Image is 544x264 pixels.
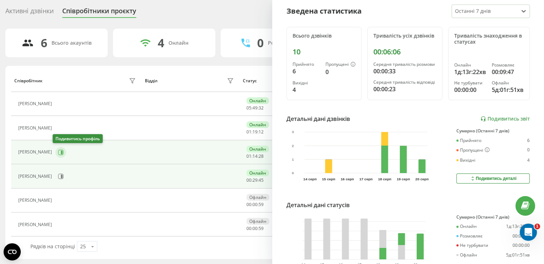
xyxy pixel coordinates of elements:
div: Онлайн [246,170,269,176]
div: Зведена статистика [286,6,362,16]
div: Всього акаунтів [52,40,92,46]
div: Пропущені [456,147,490,153]
div: 00:00:33 [373,67,436,75]
span: 05 [246,105,251,111]
span: 00 [253,201,258,207]
button: Подивитись деталі [456,173,530,184]
div: Онлайн [456,224,477,229]
span: 01 [246,153,251,159]
div: Сумарно (Останні 7 днів) [456,128,530,133]
text: 0 [292,171,294,175]
div: Не турбувати [454,80,486,85]
div: [PERSON_NAME] [18,174,54,179]
span: 19 [253,129,258,135]
div: 00:00:00 [454,85,486,94]
div: 6 [293,67,320,75]
text: 18 серп [378,177,391,181]
div: Пропущені [325,62,356,68]
div: 10 [293,48,356,56]
div: Тривалість усіх дзвінків [373,33,436,39]
div: [PERSON_NAME] [18,222,54,227]
div: 0 [527,147,530,153]
div: Розмовляє [492,63,524,68]
span: 59 [259,201,264,207]
text: 19 серп [397,177,410,181]
text: 1 [292,157,294,161]
div: [PERSON_NAME] [18,150,54,155]
div: : : [246,106,264,111]
div: Активні дзвінки [5,7,54,18]
div: Детальні дані статусів [286,201,350,209]
div: [PERSON_NAME] [18,101,54,106]
div: Середня тривалість розмови [373,62,436,67]
div: Тривалість знаходження в статусах [454,33,524,45]
div: 0 [325,68,356,76]
span: 28 [259,153,264,159]
div: Вихідні [456,158,475,163]
div: 0 [257,36,264,50]
div: Сумарно (Останні 7 днів) [456,215,530,220]
div: : : [246,202,264,207]
div: Онлайн [454,63,486,68]
div: [PERSON_NAME] [18,198,54,203]
span: 00 [246,177,251,183]
div: 1д:13г:22хв [454,68,486,76]
div: Вихідні [293,80,320,85]
div: Співробітники проєкту [62,7,136,18]
span: 59 [259,225,264,231]
div: Розмовляють [268,40,303,46]
div: 1д:13г:22хв [506,224,530,229]
text: 20 серп [415,177,428,181]
div: Онлайн [246,146,269,152]
div: Відділ [145,78,157,83]
text: 14 серп [303,177,317,181]
span: 29 [253,177,258,183]
text: 17 серп [359,177,373,181]
iframe: Intercom live chat [520,224,537,241]
div: 00:00:00 [513,243,530,248]
text: 2 [292,144,294,148]
div: Детальні дані дзвінків [286,114,350,123]
span: 49 [253,105,258,111]
div: Офлайн [246,218,269,225]
div: 4 [293,85,320,94]
div: 4 [158,36,164,50]
div: 00:09:47 [513,234,530,239]
div: 25 [80,243,86,250]
div: : : [246,154,264,159]
div: 00:06:06 [373,48,436,56]
text: 3 [292,130,294,134]
span: 1 [534,224,540,229]
div: Офлайн [492,80,524,85]
div: 00:00:23 [373,85,436,93]
span: 45 [259,177,264,183]
div: : : [246,178,264,183]
div: 00:09:47 [492,68,524,76]
button: Open CMP widget [4,243,21,260]
div: Середня тривалість відповіді [373,80,436,85]
div: Прийнято [456,138,481,143]
div: : : [246,129,264,135]
div: 6 [41,36,47,50]
div: 4 [527,158,530,163]
div: Офлайн [246,194,269,201]
text: 15 серп [322,177,335,181]
div: 6 [527,138,530,143]
text: 16 серп [340,177,354,181]
div: Подивитись профіль [53,134,103,143]
div: Не турбувати [456,243,488,248]
span: Рядків на сторінці [30,243,75,250]
div: 5д:01г:51хв [492,85,524,94]
div: 5д:01г:51хв [506,253,530,258]
div: Прийнято [293,62,320,67]
span: 00 [253,225,258,231]
div: Всього дзвінків [293,33,356,39]
span: 00 [246,201,251,207]
div: Онлайн [246,97,269,104]
span: 32 [259,105,264,111]
div: Подивитись деталі [470,176,516,181]
span: 12 [259,129,264,135]
div: Розмовляє [456,234,482,239]
span: 00 [246,225,251,231]
div: Співробітник [14,78,43,83]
